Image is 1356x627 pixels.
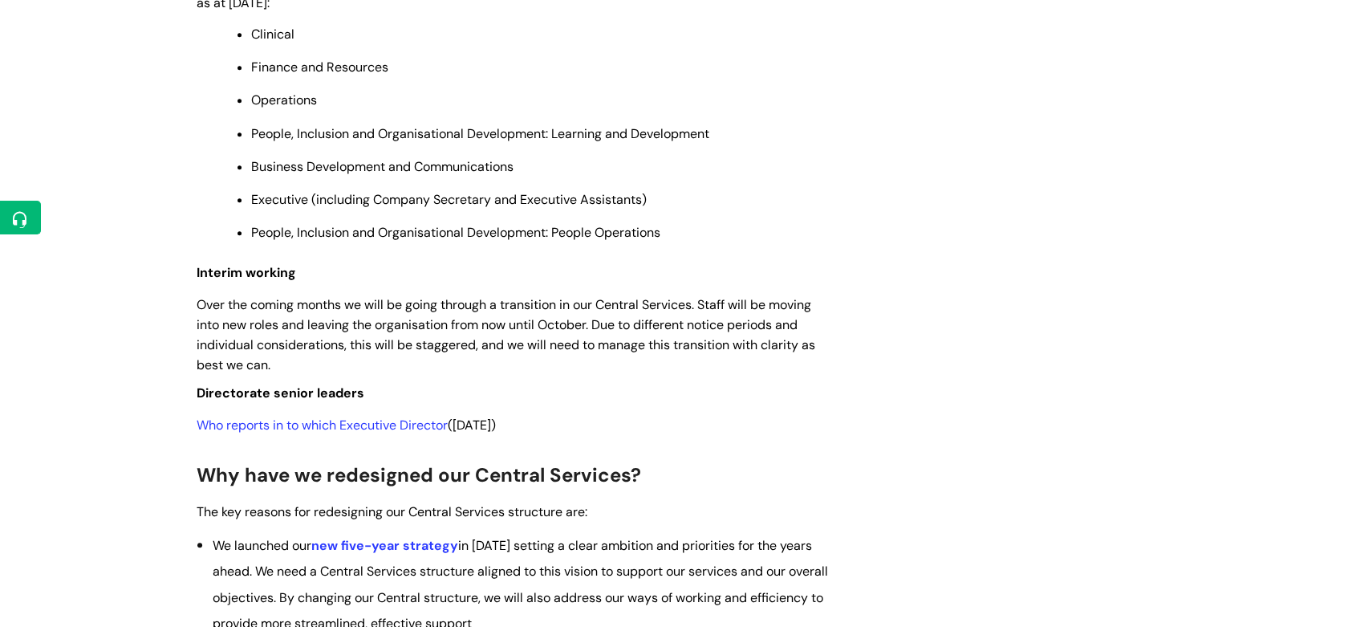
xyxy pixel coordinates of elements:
[197,296,815,373] span: Over the coming months we will be going through a transition in our Central Services. Staff will ...
[197,503,587,520] span: The key reasons for redesigning our Central Services structure are:
[251,224,660,241] span: People, Inclusion and Organisational Development: People Operations
[197,417,448,434] a: Who reports in to which Executive Director
[251,158,514,175] span: Business Development and Communications
[197,417,496,434] span: ([DATE])
[311,537,458,554] a: new five-year strategy
[197,462,641,487] span: Why have we redesigned our Central Services?
[197,264,296,281] span: Interim working
[251,92,317,108] span: Operations
[251,26,294,43] span: Clinical
[251,191,647,208] span: Executive (including Company Secretary and Executive Assistants)
[197,385,364,401] span: Directorate senior leaders
[251,59,388,75] span: Finance and Resources
[251,125,709,142] span: People, Inclusion and Organisational Development: Learning and Development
